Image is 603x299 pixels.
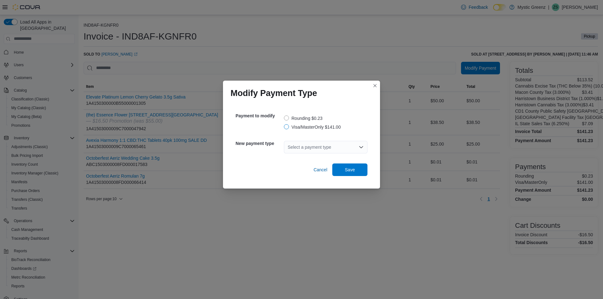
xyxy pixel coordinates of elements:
[345,167,355,173] span: Save
[284,123,341,131] label: Visa/MasterOnly $141.00
[371,82,379,89] button: Closes this modal window
[311,163,330,176] button: Cancel
[236,137,283,150] h5: New payment type
[236,109,283,122] h5: Payment to modify
[284,115,323,122] label: Rounding $0.23
[231,88,317,98] h1: Modify Payment Type
[313,167,327,173] span: Cancel
[332,163,367,176] button: Save
[359,145,364,150] button: Open list of options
